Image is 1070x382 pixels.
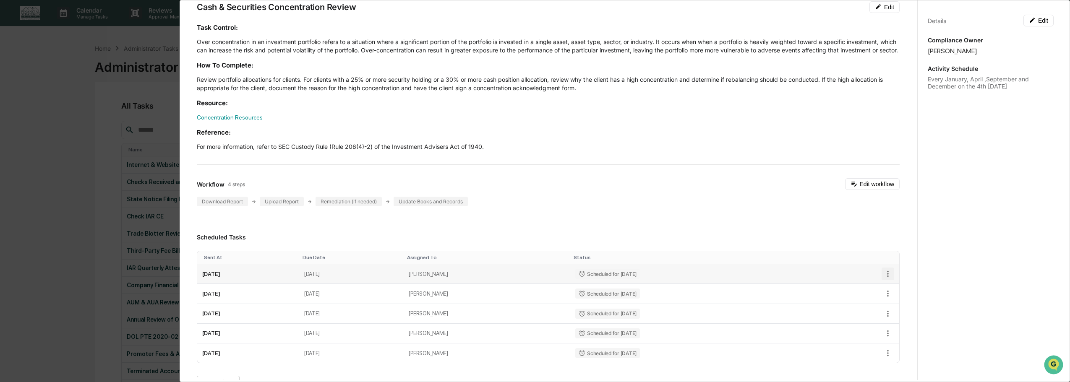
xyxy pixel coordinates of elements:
[299,264,404,284] td: [DATE]
[197,128,231,136] strong: Reference:
[5,118,56,133] a: 🔎Data Lookup
[299,304,404,324] td: [DATE]
[575,328,640,338] div: Scheduled for [DATE]
[8,107,15,113] div: 🖐️
[197,304,299,324] td: [DATE]
[143,67,153,77] button: Start new chat
[59,142,102,148] a: Powered byPylon
[1043,354,1066,377] iframe: Open customer support
[197,61,253,69] strong: How To Complete:
[928,17,946,24] div: Details
[299,324,404,343] td: [DATE]
[197,38,900,55] p: Over concentration in an investment portfolio refers to a situation where a significant portion o...
[404,284,570,304] td: [PERSON_NAME]
[17,106,54,114] span: Preclearance
[57,102,107,117] a: 🗄️Attestations
[8,18,153,31] p: How can we help?
[197,143,900,151] p: For more information, refer to SEC Custody Rule (Rule 206(4)-2) of the Investment Advisers Act of...
[260,197,304,206] div: Upload Report
[197,284,299,304] td: [DATE]
[1023,15,1054,26] button: Edit
[197,264,299,284] td: [DATE]
[197,343,299,363] td: [DATE]
[575,288,640,299] div: Scheduled for [DATE]
[928,47,1054,55] div: [PERSON_NAME]
[8,64,23,79] img: 1746055101610-c473b297-6a78-478c-a979-82029cc54cd1
[61,107,68,113] div: 🗄️
[17,122,53,130] span: Data Lookup
[303,255,401,260] div: Toggle SortBy
[197,2,356,12] div: Cash & Securities Concentration Review
[575,309,640,319] div: Scheduled for [DATE]
[316,197,382,206] div: Remediation (if needed)
[197,99,228,107] strong: Resource:
[928,75,1054,90] div: Every January, April ,September and December on the 4th [DATE]
[928,36,1054,44] p: Compliance Owner
[404,264,570,284] td: [PERSON_NAME]
[575,269,640,279] div: Scheduled for [DATE]
[29,73,106,79] div: We're available if you need us!
[197,114,263,121] a: Concentration Resources
[84,142,102,148] span: Pylon
[869,1,900,13] button: Edit
[404,343,570,363] td: [PERSON_NAME]
[8,122,15,129] div: 🔎
[845,178,900,190] button: Edit workflow
[197,181,224,188] span: Workflow
[5,102,57,117] a: 🖐️Preclearance
[299,284,404,304] td: [DATE]
[228,181,245,187] span: 4 steps
[928,65,1054,72] p: Activity Schedule
[575,348,640,358] div: Scheduled for [DATE]
[404,304,570,324] td: [PERSON_NAME]
[574,255,819,260] div: Toggle SortBy
[29,64,138,73] div: Start new chat
[394,197,468,206] div: Update Books and Records
[69,106,104,114] span: Attestations
[197,23,238,31] strong: Task Control:
[404,324,570,343] td: [PERSON_NAME]
[197,197,248,206] div: Download Report
[197,234,900,241] h3: Scheduled Tasks
[197,75,900,92] p: Review portfolio allocations for clients. For clients with a 25% or more security holding or a 30...
[197,324,299,343] td: [DATE]
[407,255,567,260] div: Toggle SortBy
[204,255,296,260] div: Toggle SortBy
[299,343,404,363] td: [DATE]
